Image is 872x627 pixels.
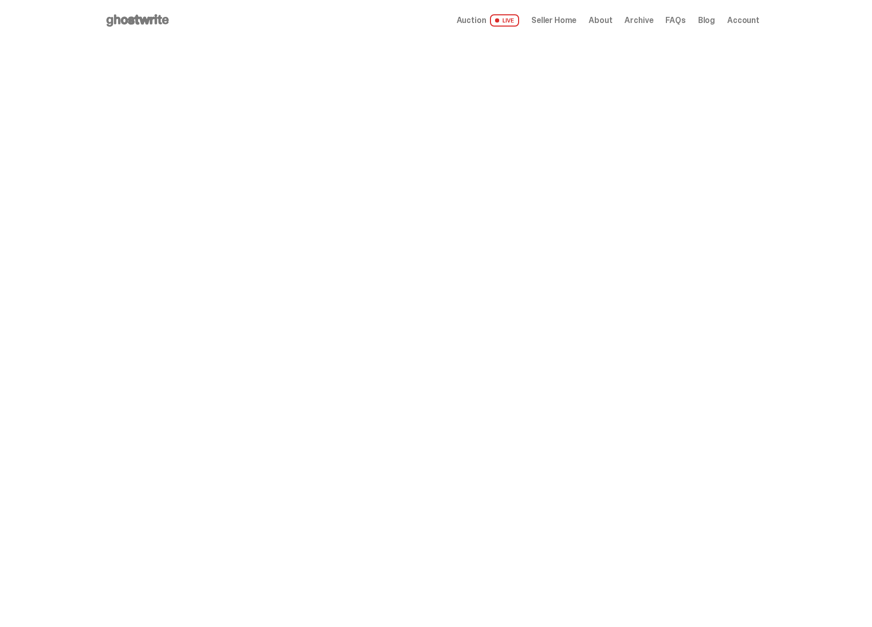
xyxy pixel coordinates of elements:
[698,16,715,25] a: Blog
[490,14,519,27] span: LIVE
[727,16,759,25] a: Account
[457,16,486,25] span: Auction
[457,14,519,27] a: Auction LIVE
[531,16,576,25] a: Seller Home
[665,16,685,25] a: FAQs
[624,16,653,25] a: Archive
[589,16,612,25] a: About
